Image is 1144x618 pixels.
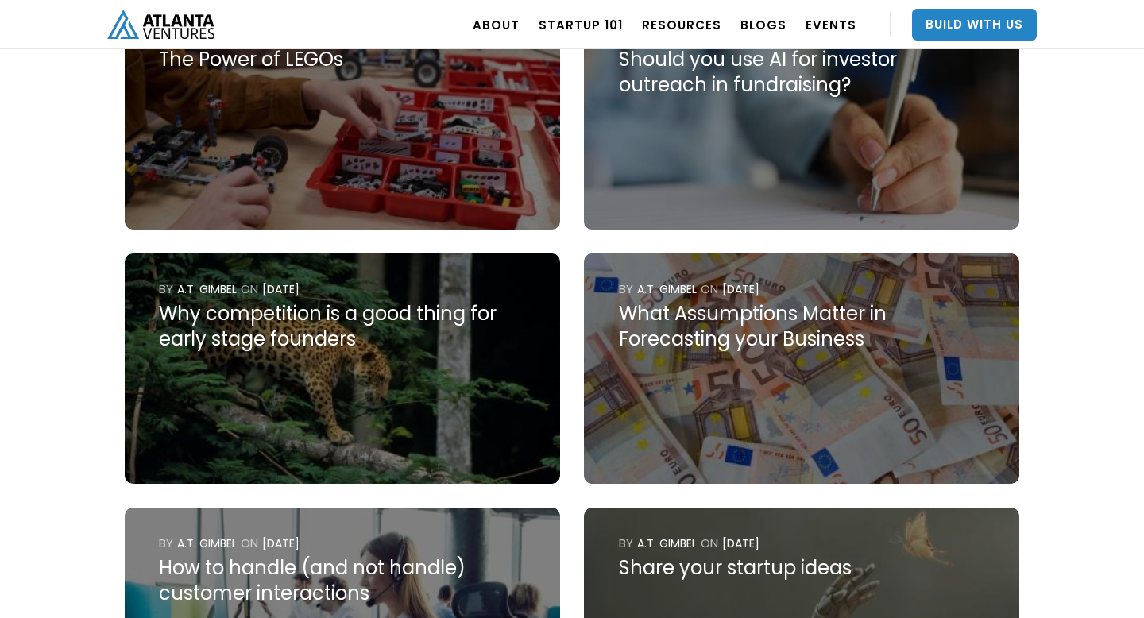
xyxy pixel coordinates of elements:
[637,281,697,297] div: A.T. Gimbel
[701,535,718,551] div: ON
[539,2,623,47] a: Startup 101
[740,2,786,47] a: BLOGS
[619,555,985,581] div: Share your startup ideas
[722,281,759,297] div: [DATE]
[177,281,237,297] div: A.T. Gimbel
[125,253,560,484] a: byA.T. GimbelON[DATE]Why competition is a good thing for early stage founders
[619,301,985,352] div: What Assumptions Matter in Forecasting your Business
[262,281,300,297] div: [DATE]
[637,535,697,551] div: A.T. Gimbel
[177,535,237,551] div: A.T. Gimbel
[584,253,1019,484] a: byA.T. GimbelON[DATE]What Assumptions Matter in Forecasting your Business
[619,281,633,297] div: by
[912,9,1037,41] a: Build With Us
[159,47,525,72] div: The Power of LEGOs
[806,2,856,47] a: EVENTS
[642,2,721,47] a: RESOURCES
[159,555,525,606] div: How to handle (and not handle) customer interactions
[473,2,520,47] a: ABOUT
[159,301,525,352] div: Why competition is a good thing for early stage founders
[241,535,258,551] div: ON
[159,535,173,551] div: by
[701,281,718,297] div: ON
[159,281,173,297] div: by
[619,47,985,98] div: Should you use AI for investor outreach in fundraising?
[262,535,300,551] div: [DATE]
[241,281,258,297] div: ON
[722,535,759,551] div: [DATE]
[619,535,633,551] div: by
